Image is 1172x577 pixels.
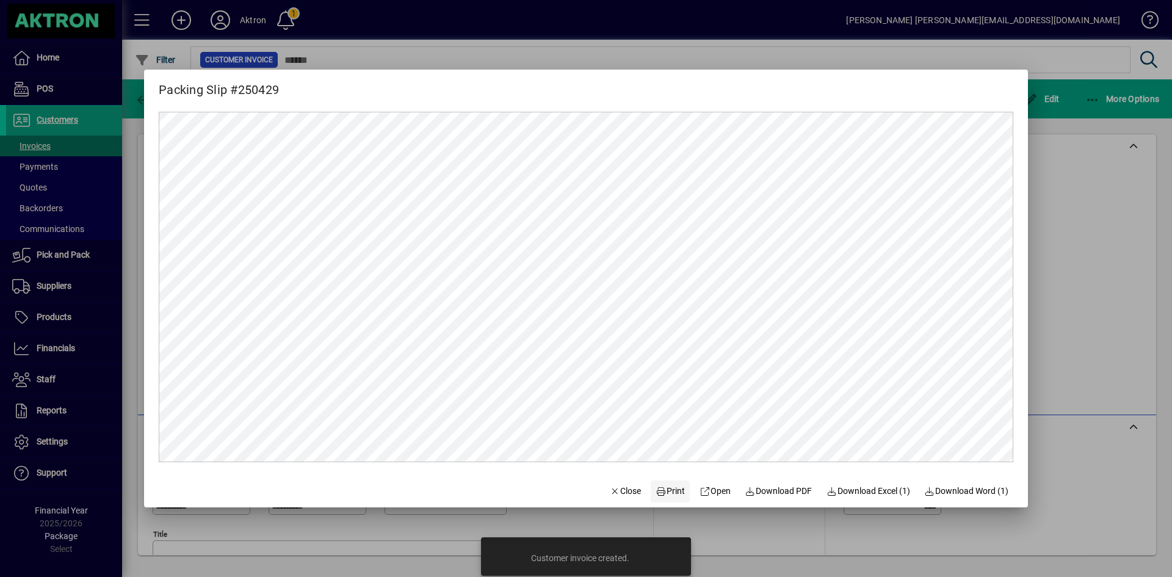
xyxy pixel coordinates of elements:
span: Download Excel (1) [827,485,910,498]
span: Print [656,485,685,498]
a: Open [695,481,736,503]
span: Close [610,485,642,498]
span: Open [700,485,731,498]
h2: Packing Slip #250429 [144,70,294,100]
span: Download PDF [745,485,812,498]
span: Download Word (1) [925,485,1009,498]
button: Close [605,481,646,503]
a: Download PDF [740,481,817,503]
button: Download Word (1) [920,481,1014,503]
button: Print [651,481,690,503]
button: Download Excel (1) [822,481,915,503]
